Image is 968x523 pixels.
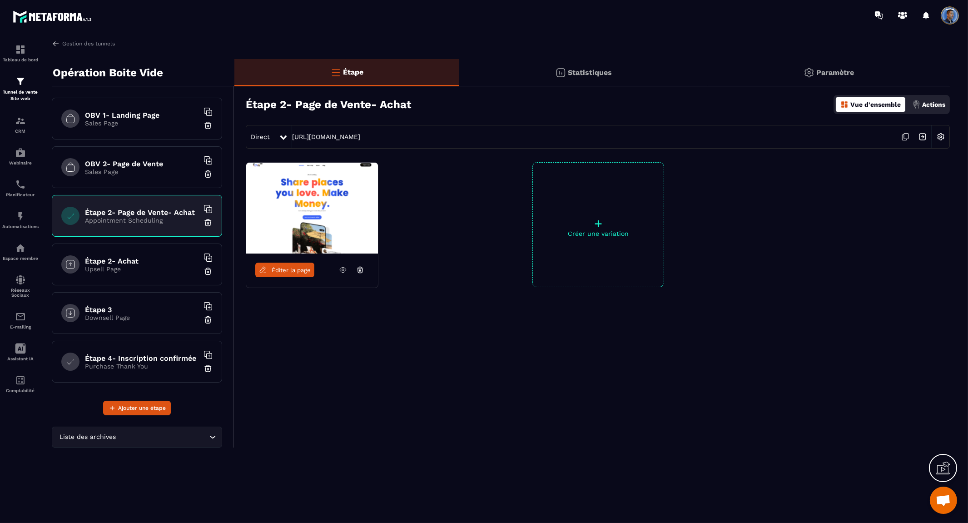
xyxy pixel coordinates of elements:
[2,89,39,102] p: Tunnel de vente Site web
[246,163,378,254] img: image
[15,375,26,386] img: accountant
[2,368,39,400] a: accountantaccountantComptabilité
[15,274,26,285] img: social-network
[204,169,213,179] img: trash
[533,217,664,230] p: +
[2,140,39,172] a: automationsautomationsWebinaire
[204,364,213,373] img: trash
[2,204,39,236] a: automationsautomationsAutomatisations
[2,304,39,336] a: emailemailE-mailing
[85,314,199,321] p: Downsell Page
[2,288,39,298] p: Réseaux Sociaux
[85,257,199,265] h6: Étape 2- Achat
[804,67,814,78] img: setting-gr.5f69749f.svg
[850,101,901,108] p: Vue d'ensemble
[85,159,199,168] h6: OBV 2- Page de Vente
[15,243,26,254] img: automations
[52,427,222,448] div: Search for option
[13,8,94,25] img: logo
[15,76,26,87] img: formation
[343,68,364,76] p: Étape
[2,224,39,229] p: Automatisations
[2,336,39,368] a: Assistant IA
[330,67,341,78] img: bars-o.4a397970.svg
[817,68,854,77] p: Paramètre
[85,305,199,314] h6: Étape 3
[204,218,213,227] img: trash
[2,160,39,165] p: Webinaire
[85,111,199,120] h6: OBV 1- Landing Page
[2,256,39,261] p: Espace membre
[85,265,199,273] p: Upsell Page
[2,109,39,140] a: formationformationCRM
[568,68,612,77] p: Statistiques
[2,129,39,134] p: CRM
[85,120,199,127] p: Sales Page
[204,121,213,130] img: trash
[2,268,39,304] a: social-networksocial-networkRéseaux Sociaux
[85,208,199,217] h6: Étape 2- Page de Vente- Achat
[204,267,213,276] img: trash
[15,179,26,190] img: scheduler
[15,211,26,222] img: automations
[58,432,118,442] span: Liste des archives
[52,40,60,48] img: arrow
[15,147,26,158] img: automations
[2,356,39,361] p: Assistant IA
[246,98,411,111] h3: Étape 2- Page de Vente- Achat
[912,100,920,109] img: actions.d6e523a2.png
[85,217,199,224] p: Appointment Scheduling
[932,128,949,145] img: setting-w.858f3a88.svg
[52,40,115,48] a: Gestion des tunnels
[2,388,39,393] p: Comptabilité
[292,133,360,140] a: [URL][DOMAIN_NAME]
[2,324,39,329] p: E-mailing
[2,192,39,197] p: Planificateur
[2,69,39,109] a: formationformationTunnel de vente Site web
[2,57,39,62] p: Tableau de bord
[15,44,26,55] img: formation
[533,230,664,237] p: Créer une variation
[118,403,166,413] span: Ajouter une étape
[85,354,199,363] h6: Étape 4- Inscription confirmée
[555,67,566,78] img: stats.20deebd0.svg
[930,487,957,514] div: Ouvrir le chat
[103,401,171,415] button: Ajouter une étape
[255,263,314,277] a: Éditer la page
[2,236,39,268] a: automationsautomationsEspace membre
[15,115,26,126] img: formation
[251,133,270,140] span: Direct
[85,363,199,370] p: Purchase Thank You
[922,101,945,108] p: Actions
[2,172,39,204] a: schedulerschedulerPlanificateur
[840,100,849,109] img: dashboard-orange.40269519.svg
[272,267,311,274] span: Éditer la page
[85,168,199,175] p: Sales Page
[204,315,213,324] img: trash
[15,311,26,322] img: email
[2,37,39,69] a: formationformationTableau de bord
[118,432,207,442] input: Search for option
[914,128,931,145] img: arrow-next.bcc2205e.svg
[53,64,163,82] p: Opération Boite Vide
